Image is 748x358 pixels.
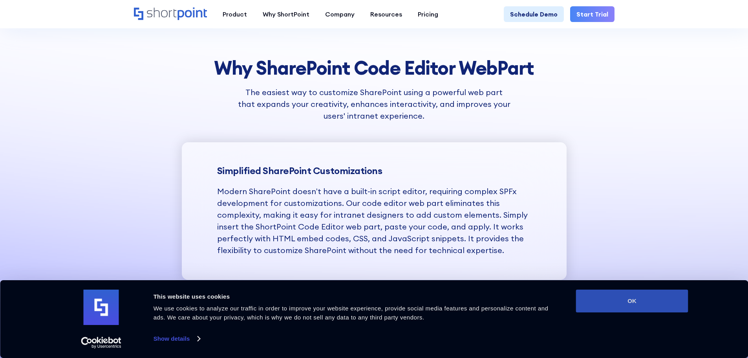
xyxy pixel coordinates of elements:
[67,337,135,349] a: Usercentrics Cookiebot - opens in a new window
[263,9,309,19] div: Why ShortPoint
[325,9,355,19] div: Company
[154,333,200,345] a: Show details
[47,58,701,79] h2: Why ShareP﻿oint Code Editor WebPart
[217,165,531,176] h3: Simplified SharePoint Customizations
[223,9,247,19] div: Product
[215,6,255,22] a: Product
[418,9,438,19] div: Pricing
[504,6,564,22] a: Schedule Demo
[255,6,317,22] a: Why ShortPoint
[410,6,446,22] a: Pricing
[576,290,688,312] button: OK
[154,292,558,301] div: This website uses cookies
[154,305,549,321] span: We use cookies to analyze our traffic in order to improve your website experience, provide social...
[217,185,531,256] p: Modern SharePoint doesn’t have a built-in script editor, requiring complex SPFx development for c...
[237,86,512,122] p: The easiest way to customize SharePoint using a powerful web part that expands your creativity, e...
[570,6,614,22] a: Start Trial
[84,290,119,325] img: logo
[317,6,362,22] a: Company
[134,7,207,21] a: Home
[362,6,410,22] a: Resources
[370,9,402,19] div: Resources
